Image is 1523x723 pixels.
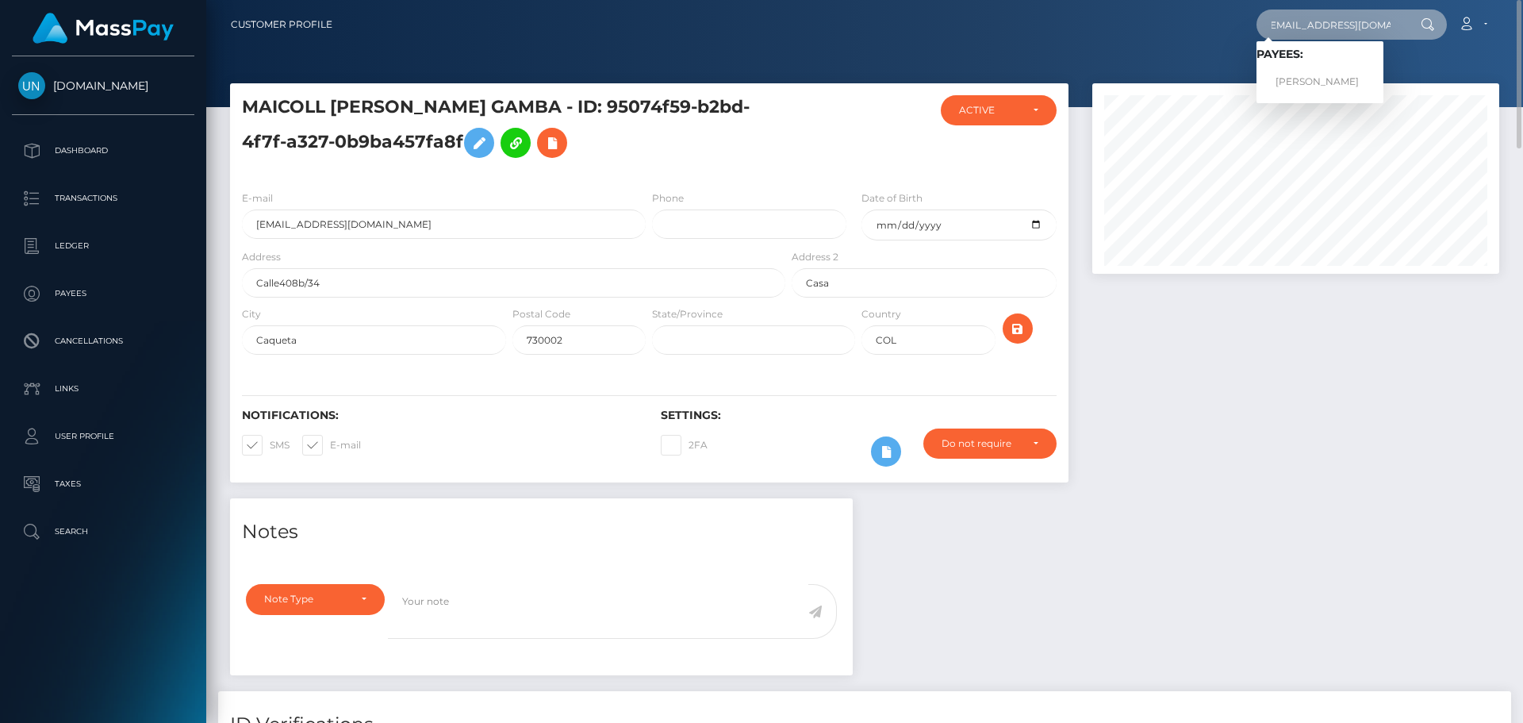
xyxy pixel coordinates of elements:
[661,435,708,456] label: 2FA
[923,429,1057,459] button: Do not require
[661,409,1056,422] h6: Settings:
[18,234,188,258] p: Ledger
[12,464,194,504] a: Taxes
[12,226,194,266] a: Ledger
[18,472,188,496] p: Taxes
[512,307,570,321] label: Postal Code
[861,191,923,206] label: Date of Birth
[12,131,194,171] a: Dashboard
[12,179,194,218] a: Transactions
[302,435,361,456] label: E-mail
[18,377,188,401] p: Links
[12,274,194,313] a: Payees
[941,95,1057,125] button: ACTIVE
[231,8,332,41] a: Customer Profile
[1256,67,1383,97] a: [PERSON_NAME]
[18,520,188,544] p: Search
[242,95,777,166] h5: MAICOLL [PERSON_NAME] GAMBA - ID: 95074f59-b2bd-4f7f-a327-0b9ba457fa8f
[242,518,841,546] h4: Notes
[33,13,174,44] img: MassPay Logo
[652,307,723,321] label: State/Province
[652,191,684,206] label: Phone
[942,437,1020,450] div: Do not require
[18,329,188,353] p: Cancellations
[18,72,45,99] img: Unlockt.me
[12,512,194,552] a: Search
[18,425,188,448] p: User Profile
[12,321,194,361] a: Cancellations
[264,593,348,606] div: Note Type
[12,417,194,456] a: User Profile
[1256,48,1383,61] h6: Payees:
[12,369,194,409] a: Links
[18,187,188,210] p: Transactions
[242,307,261,321] label: City
[792,250,838,264] label: Address 2
[242,409,637,422] h6: Notifications:
[861,307,901,321] label: Country
[242,191,273,206] label: E-mail
[242,250,281,264] label: Address
[1256,10,1406,40] input: Search...
[12,79,194,93] span: [DOMAIN_NAME]
[18,282,188,306] p: Payees
[18,139,188,163] p: Dashboard
[246,584,385,614] button: Note Type
[242,435,290,456] label: SMS
[959,104,1020,117] div: ACTIVE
